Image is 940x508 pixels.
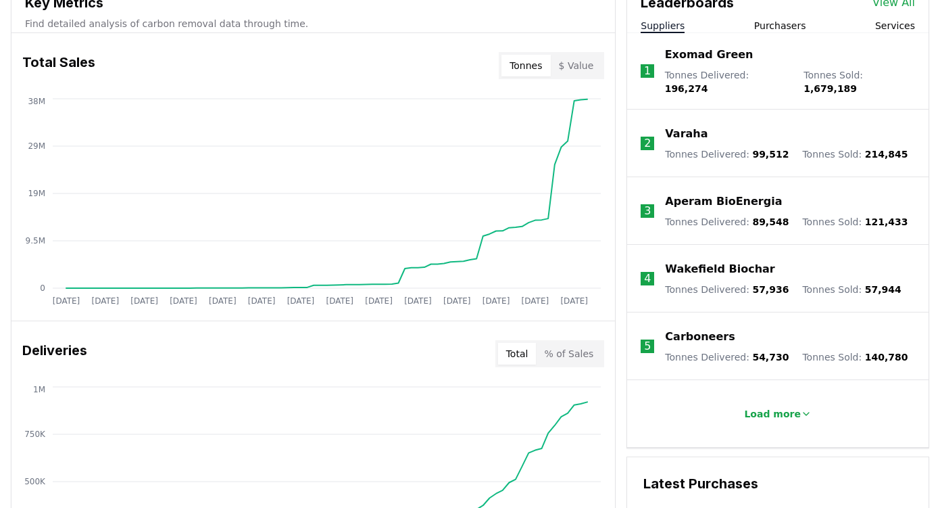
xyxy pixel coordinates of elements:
tspan: [DATE] [560,296,588,306]
button: Services [875,19,915,32]
p: Tonnes Delivered : [665,350,789,364]
p: Tonnes Delivered : [665,283,789,296]
tspan: [DATE] [92,296,120,306]
button: Total [498,343,537,365]
tspan: [DATE] [53,296,80,306]
tspan: [DATE] [365,296,393,306]
tspan: 29M [28,141,45,151]
tspan: 9.5M [26,236,45,246]
p: 5 [644,338,651,354]
tspan: [DATE] [130,296,158,306]
p: Tonnes Sold : [802,350,908,364]
tspan: [DATE] [443,296,471,306]
button: $ Value [551,55,602,76]
p: Tonnes Sold : [802,215,908,229]
p: Tonnes Delivered : [665,147,789,161]
p: 4 [644,271,651,287]
tspan: [DATE] [522,296,549,306]
span: 54,730 [752,352,789,363]
p: 3 [644,203,651,219]
a: Carboneers [665,329,735,345]
tspan: [DATE] [326,296,353,306]
button: Load more [733,400,822,428]
button: Suppliers [641,19,685,32]
tspan: 500K [24,477,46,486]
span: 140,780 [865,352,908,363]
span: 1,679,189 [803,83,857,94]
p: Tonnes Sold : [802,147,908,161]
tspan: 19M [28,189,45,198]
span: 89,548 [752,216,789,227]
a: Exomad Green [665,47,753,63]
a: Varaha [665,126,708,142]
tspan: 38M [28,97,45,106]
p: 2 [644,135,651,152]
span: 214,845 [865,149,908,160]
p: Tonnes Delivered : [665,215,789,229]
tspan: [DATE] [404,296,432,306]
button: Tonnes [501,55,550,76]
p: Find detailed analysis of carbon removal data through time. [25,17,601,30]
h3: Total Sales [22,52,95,79]
p: Tonnes Sold : [803,68,915,95]
button: Purchasers [754,19,806,32]
tspan: 1M [33,385,45,394]
p: Load more [744,407,801,421]
span: 57,944 [865,284,901,295]
span: 196,274 [665,83,708,94]
a: Aperam BioEnergia [665,193,782,210]
h3: Latest Purchases [643,474,912,494]
tspan: [DATE] [483,296,510,306]
tspan: [DATE] [170,296,197,306]
span: 57,936 [752,284,789,295]
p: 1 [644,63,651,79]
span: 121,433 [865,216,908,227]
a: Wakefield Biochar [665,261,774,277]
p: Tonnes Delivered : [665,68,791,95]
tspan: [DATE] [209,296,237,306]
span: 99,512 [752,149,789,160]
button: % of Sales [536,343,601,365]
tspan: 0 [40,283,45,293]
h3: Deliveries [22,340,87,367]
tspan: [DATE] [248,296,276,306]
p: Tonnes Sold : [802,283,901,296]
tspan: [DATE] [287,296,315,306]
tspan: 750K [24,430,46,439]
